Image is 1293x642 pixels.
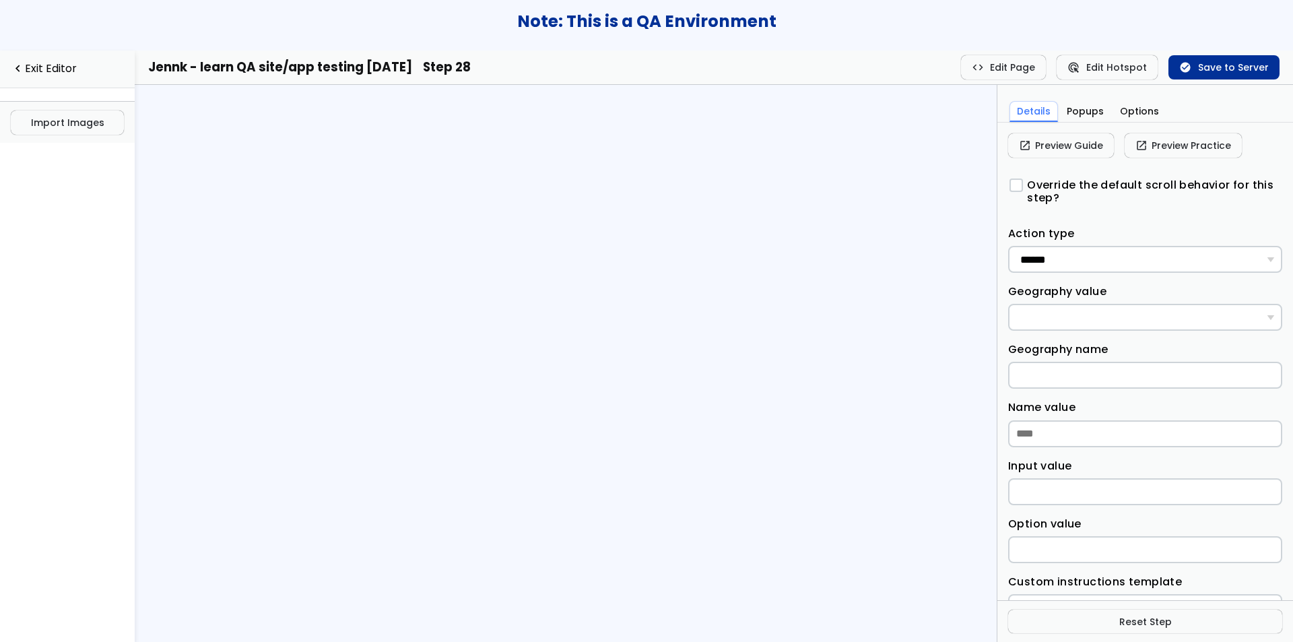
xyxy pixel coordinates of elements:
label: Custom instructions template [1008,574,1182,594]
button: Options [1113,101,1166,122]
button: check_circleSave to Server [1168,55,1280,79]
span: ads_click [1067,62,1080,73]
button: Popups [1061,101,1111,122]
button: Reset Step [1008,610,1282,634]
h2: Step 28 [423,60,471,74]
button: Details [1009,101,1058,122]
a: navigate_beforeExit Editor [11,63,124,75]
label: Option value [1008,516,1082,536]
label: Geography name [1008,342,1108,362]
span: navigate_before [11,63,25,75]
span: open_in_new [1019,140,1031,151]
label: Geography value [1008,284,1106,304]
label: Action type [1008,226,1074,246]
iframe: Step 28 [135,85,997,570]
button: codeEdit Page [961,55,1047,79]
span: code [972,62,984,73]
a: open_in_newPreview Practice [1125,133,1242,158]
span: open_in_new [1135,140,1148,151]
button: Import Images [11,110,124,135]
a: open_in_newPreview Guide [1008,133,1114,158]
h1: Jennk - learn QA site/app testing [DATE] [148,60,412,74]
label: Input value [1008,458,1071,478]
label: Name value [1008,399,1075,420]
button: ads_clickEdit Hotspot [1057,55,1158,79]
label: Override the default scroll behavior for this step? [1020,179,1275,204]
span: check_circle [1179,62,1191,73]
